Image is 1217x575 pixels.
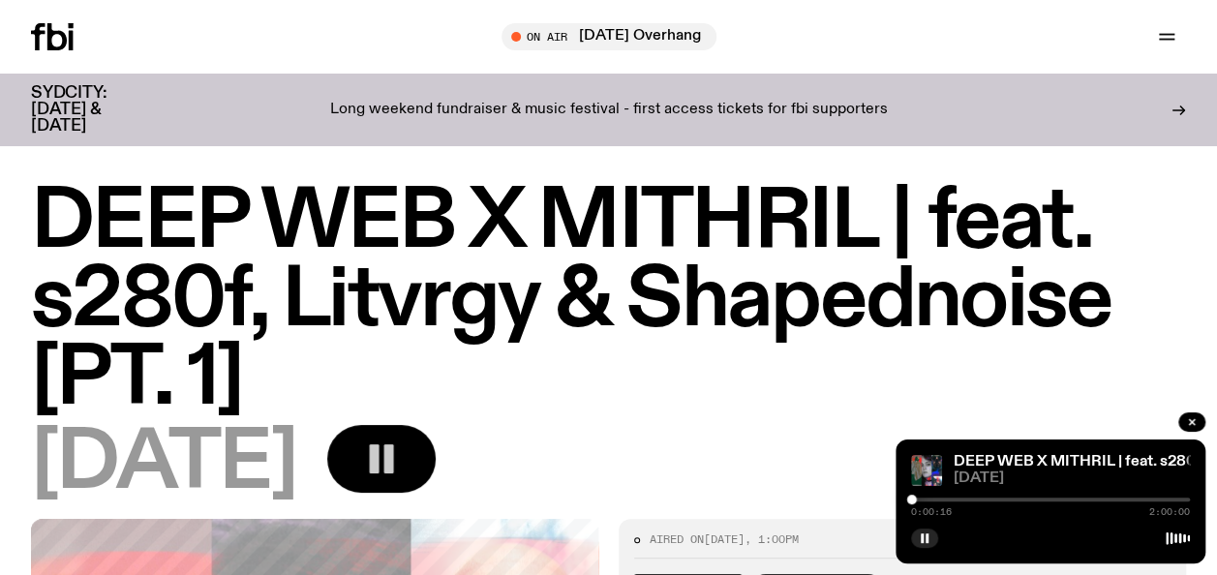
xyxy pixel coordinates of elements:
h1: DEEP WEB X MITHRIL | feat. s280f, Litvrgy & Shapednoise [PT. 1] [31,184,1186,419]
span: [DATE] [704,531,745,547]
span: Aired on [650,531,704,547]
p: Long weekend fundraiser & music festival - first access tickets for fbi supporters [330,102,888,119]
span: , 1:00pm [745,531,799,547]
h3: SYDCITY: [DATE] & [DATE] [31,85,155,135]
span: [DATE] [954,471,1190,486]
span: [DATE] [31,425,296,503]
button: On Air[DATE] Overhang [502,23,716,50]
span: 0:00:16 [911,507,952,517]
span: 2:00:00 [1149,507,1190,517]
